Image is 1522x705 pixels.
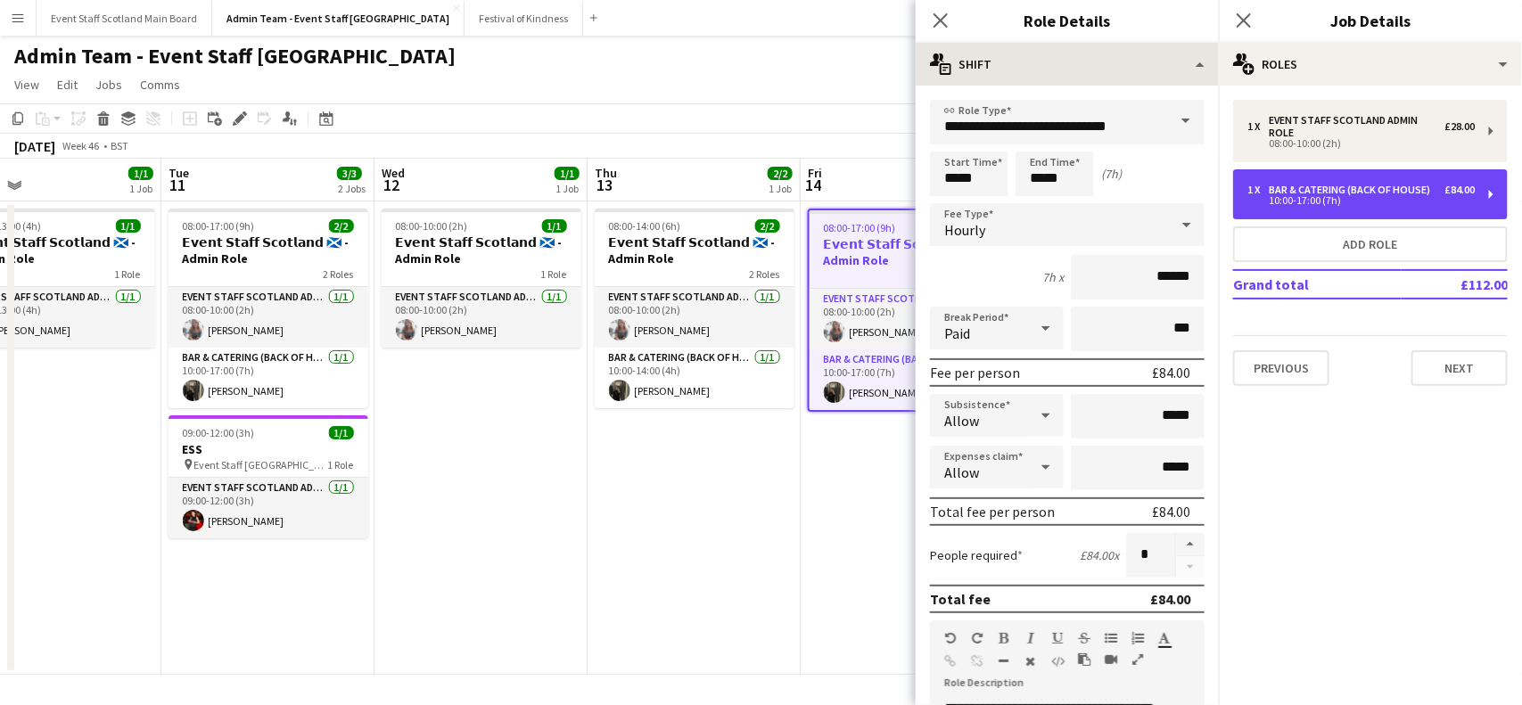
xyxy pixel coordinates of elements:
span: 1 Role [541,267,567,281]
td: £112.00 [1402,270,1508,299]
button: Clear Formatting [1024,654,1037,668]
app-card-role: EVENT STAFF SCOTLAND ADMIN ROLE1/108:00-10:00 (2h)[PERSON_NAME] [595,287,794,348]
label: People required [930,547,1023,563]
app-card-role: Bar & Catering (Back of House)1/110:00-14:00 (4h)[PERSON_NAME] [595,348,794,408]
div: £84.00 [1152,503,1190,521]
div: 08:00-10:00 (2h) [1247,139,1475,148]
app-card-role: EVENT STAFF SCOTLAND ADMIN ROLE1/109:00-12:00 (3h)[PERSON_NAME] [169,478,368,538]
app-job-card: 08:00-17:00 (9h)2/2𝗘𝘃𝗲𝗻𝘁 𝗦𝘁𝗮𝗳𝗳 𝗦𝗰𝗼𝘁𝗹𝗮𝗻𝗱 🏴󠁧󠁢󠁳󠁣󠁴󠁿 - Admin Role2 RolesEVENT STAFF SCOTLAND ADMIN ROL... [808,209,1008,412]
div: £84.00 [1444,184,1475,196]
h3: 𝗘𝘃𝗲𝗻𝘁 𝗦𝘁𝗮𝗳𝗳 𝗦𝗰𝗼𝘁𝗹𝗮𝗻𝗱 🏴󠁧󠁢󠁳󠁣󠁴󠁿 - Admin Role [169,234,368,266]
div: 1 x [1247,184,1269,196]
button: Previous [1233,350,1329,386]
button: HTML Code [1051,654,1064,668]
span: 1 Role [115,267,141,281]
button: Event Staff Scotland Main Board [37,1,212,36]
div: (7h) [1101,166,1122,182]
span: 08:00-10:00 (2h) [396,219,468,233]
button: Underline [1051,631,1064,645]
div: £84.00 [1152,364,1190,381]
h3: Role Details [916,9,1219,32]
div: BST [111,139,128,152]
span: Tue [169,165,189,181]
button: Redo [971,631,983,645]
span: Thu [595,165,617,181]
div: 1 Job [129,182,152,195]
button: Insert video [1105,652,1117,667]
app-job-card: 08:00-14:00 (6h)2/2𝗘𝘃𝗲𝗻𝘁 𝗦𝘁𝗮𝗳𝗳 𝗦𝗰𝗼𝘁𝗹𝗮𝗻𝗱 🏴󠁧󠁢󠁳󠁣󠁴󠁿 - Admin Role2 RolesEVENT STAFF SCOTLAND ADMIN ROL... [595,209,794,408]
span: 1 Role [328,458,354,471]
div: EVENT STAFF SCOTLAND ADMIN ROLE [1269,114,1444,139]
button: Undo [944,631,957,645]
div: [DATE] [14,137,55,155]
span: Allow [944,463,979,481]
span: 1/1 [116,219,141,233]
app-job-card: 08:00-10:00 (2h)1/1𝗘𝘃𝗲𝗻𝘁 𝗦𝘁𝗮𝗳𝗳 𝗦𝗰𝗼𝘁𝗹𝗮𝗻𝗱 🏴󠁧󠁢󠁳󠁣󠁴󠁿 - Admin Role1 RoleEVENT STAFF SCOTLAND ADMIN ROLE... [382,209,581,348]
span: 14 [805,175,822,195]
a: Comms [133,73,187,96]
div: £84.00 x [1080,547,1119,563]
button: Paste as plain text [1078,652,1090,667]
a: Jobs [88,73,129,96]
button: Increase [1176,533,1205,556]
span: Edit [57,77,78,93]
span: 1/1 [128,167,153,180]
a: Edit [50,73,85,96]
app-job-card: 09:00-12:00 (3h)1/1ESS Event Staff [GEOGRAPHIC_DATA] - ESS1 RoleEVENT STAFF SCOTLAND ADMIN ROLE1/... [169,415,368,538]
button: Ordered List [1131,631,1144,645]
h3: 𝗘𝘃𝗲𝗻𝘁 𝗦𝘁𝗮𝗳𝗳 𝗦𝗰𝗼𝘁𝗹𝗮𝗻𝗱 🏴󠁧󠁢󠁳󠁣󠁴󠁿 - Admin Role [810,236,1006,268]
span: Hourly [944,221,985,239]
span: 13 [592,175,617,195]
span: Jobs [95,77,122,93]
div: 10:00-17:00 (7h) [1247,196,1475,205]
button: Bold [998,631,1010,645]
app-card-role: Bar & Catering (Back of House)1/110:00-17:00 (7h)[PERSON_NAME] [810,349,1006,410]
span: 12 [379,175,405,195]
div: 7h x [1042,269,1064,285]
div: £28.00 [1444,120,1475,133]
button: Festival of Kindness [465,1,583,36]
span: 2 Roles [750,267,780,281]
app-job-card: 08:00-17:00 (9h)2/2𝗘𝘃𝗲𝗻𝘁 𝗦𝘁𝗮𝗳𝗳 𝗦𝗰𝗼𝘁𝗹𝗮𝗻𝗱 🏴󠁧󠁢󠁳󠁣󠁴󠁿 - Admin Role2 RolesEVENT STAFF SCOTLAND ADMIN ROL... [169,209,368,408]
span: 2 Roles [324,267,354,281]
span: 08:00-17:00 (9h) [183,219,255,233]
div: £84.00 [1150,590,1190,608]
div: Bar & Catering (Back of House) [1269,184,1437,196]
h3: ESS [169,441,368,457]
app-card-role: EVENT STAFF SCOTLAND ADMIN ROLE1/108:00-10:00 (2h)[PERSON_NAME] [810,289,1006,349]
app-card-role: EVENT STAFF SCOTLAND ADMIN ROLE1/108:00-10:00 (2h)[PERSON_NAME] [382,287,581,348]
span: Event Staff [GEOGRAPHIC_DATA] - ESS [194,458,328,471]
span: Comms [140,77,180,93]
span: Week 46 [59,139,103,152]
span: Paid [944,324,970,342]
div: 1 x [1247,120,1269,133]
button: Unordered List [1105,631,1117,645]
span: Wed [382,165,405,181]
div: 2 Jobs [338,182,366,195]
span: Allow [944,412,979,430]
div: 1 Job [769,182,792,195]
span: 2/2 [329,219,354,233]
button: Admin Team - Event Staff [GEOGRAPHIC_DATA] [212,1,465,36]
div: Roles [1219,43,1522,86]
button: Add role [1233,226,1508,262]
h3: 𝗘𝘃𝗲𝗻𝘁 𝗦𝘁𝗮𝗳𝗳 𝗦𝗰𝗼𝘁𝗹𝗮𝗻𝗱 🏴󠁧󠁢󠁳󠁣󠁴󠁿 - Admin Role [382,234,581,266]
span: 08:00-17:00 (9h) [824,221,896,234]
div: 1 Job [555,182,579,195]
div: Shift [916,43,1219,86]
button: Fullscreen [1131,652,1144,667]
div: Total fee [930,590,991,608]
span: 3/3 [337,167,362,180]
button: Horizontal Line [998,654,1010,668]
h3: 𝗘𝘃𝗲𝗻𝘁 𝗦𝘁𝗮𝗳𝗳 𝗦𝗰𝗼𝘁𝗹𝗮𝗻𝗱 🏴󠁧󠁢󠁳󠁣󠁴󠁿 - Admin Role [595,234,794,266]
span: 08:00-14:00 (6h) [609,219,681,233]
span: 1/1 [542,219,567,233]
span: 2/2 [755,219,780,233]
button: Next [1411,350,1508,386]
span: 11 [166,175,189,195]
span: View [14,77,39,93]
span: 1/1 [329,426,354,439]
